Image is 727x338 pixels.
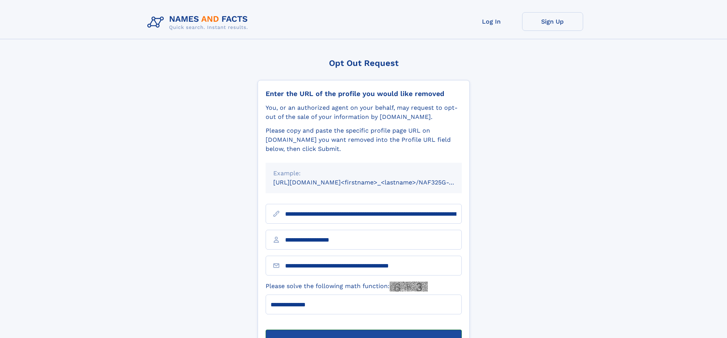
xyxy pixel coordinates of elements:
[522,12,583,31] a: Sign Up
[461,12,522,31] a: Log In
[258,58,470,68] div: Opt Out Request
[273,179,476,186] small: [URL][DOMAIN_NAME]<firstname>_<lastname>/NAF325G-xxxxxxxx
[144,12,254,33] img: Logo Names and Facts
[266,103,462,122] div: You, or an authorized agent on your behalf, may request to opt-out of the sale of your informatio...
[266,126,462,154] div: Please copy and paste the specific profile page URL on [DOMAIN_NAME] you want removed into the Pr...
[273,169,454,178] div: Example:
[266,282,428,292] label: Please solve the following math function:
[266,90,462,98] div: Enter the URL of the profile you would like removed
